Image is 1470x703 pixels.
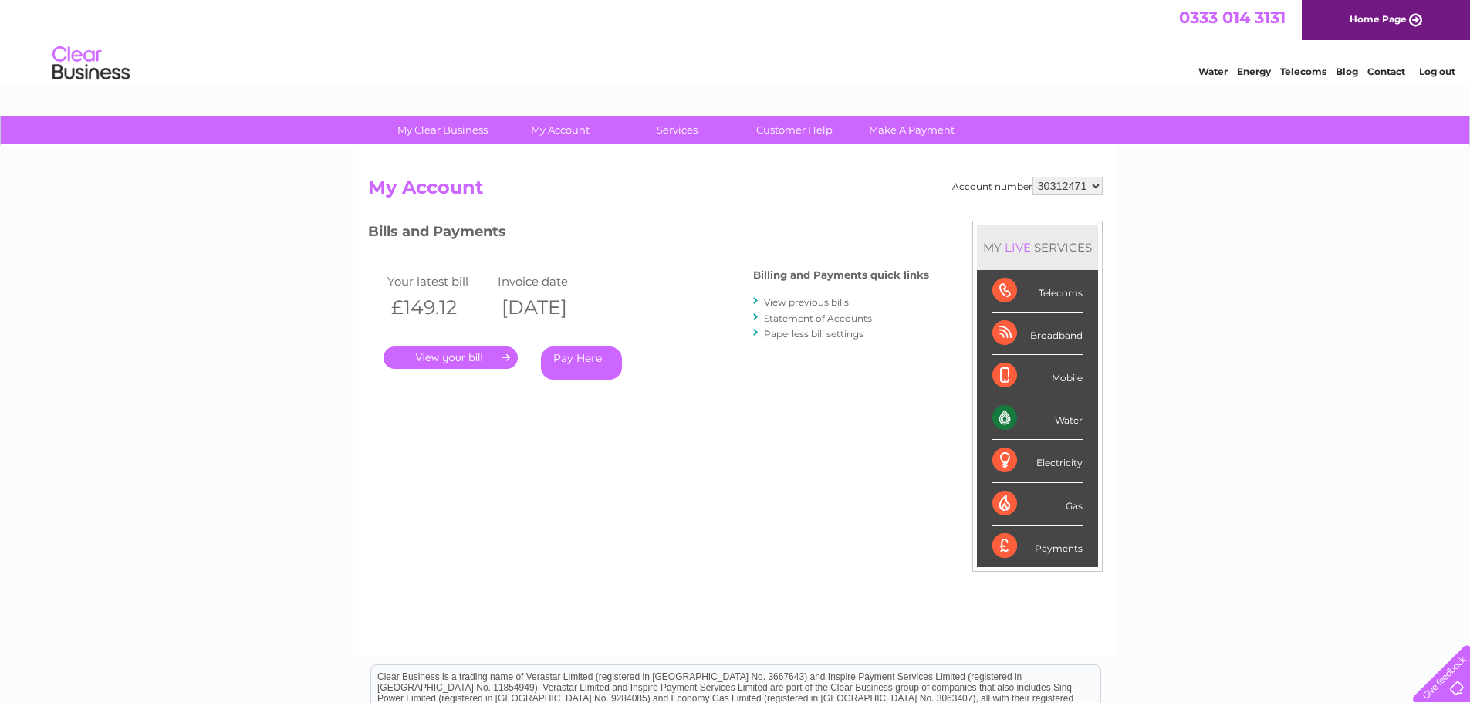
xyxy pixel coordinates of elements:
[1198,66,1228,77] a: Water
[764,296,849,308] a: View previous bills
[731,116,858,144] a: Customer Help
[1179,8,1286,27] a: 0333 014 3131
[379,116,506,144] a: My Clear Business
[848,116,975,144] a: Make A Payment
[368,221,929,248] h3: Bills and Payments
[368,177,1103,206] h2: My Account
[992,270,1083,313] div: Telecoms
[764,313,872,324] a: Statement of Accounts
[753,269,929,281] h4: Billing and Payments quick links
[992,397,1083,440] div: Water
[952,177,1103,195] div: Account number
[992,313,1083,355] div: Broadband
[52,40,130,87] img: logo.png
[496,116,623,144] a: My Account
[1002,240,1034,255] div: LIVE
[992,526,1083,567] div: Payments
[977,225,1098,269] div: MY SERVICES
[371,8,1100,75] div: Clear Business is a trading name of Verastar Limited (registered in [GEOGRAPHIC_DATA] No. 3667643...
[1280,66,1326,77] a: Telecoms
[1419,66,1455,77] a: Log out
[613,116,741,144] a: Services
[1336,66,1358,77] a: Blog
[494,292,605,323] th: [DATE]
[992,483,1083,526] div: Gas
[764,328,863,340] a: Paperless bill settings
[992,355,1083,397] div: Mobile
[1237,66,1271,77] a: Energy
[1367,66,1405,77] a: Contact
[384,292,495,323] th: £149.12
[384,271,495,292] td: Your latest bill
[384,346,518,369] a: .
[541,346,622,380] a: Pay Here
[494,271,605,292] td: Invoice date
[992,440,1083,482] div: Electricity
